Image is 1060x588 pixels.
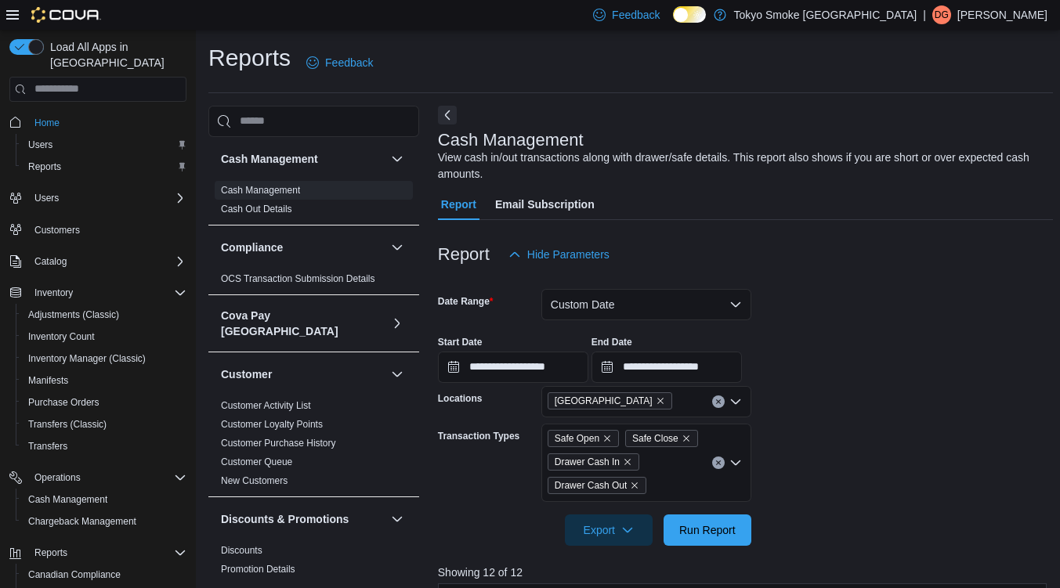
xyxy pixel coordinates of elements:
[438,336,483,348] label: Start Date
[664,514,751,546] button: Run Report
[16,134,193,156] button: Users
[548,453,639,471] span: Drawer Cash In
[3,218,193,241] button: Customers
[208,269,419,294] div: Compliance
[574,514,643,546] span: Export
[16,326,193,348] button: Inventory Count
[3,251,193,272] button: Catalog
[221,456,292,467] a: Customer Queue
[221,545,262,556] a: Discounts
[22,393,106,412] a: Purchase Orders
[28,139,52,151] span: Users
[28,308,119,321] span: Adjustments (Classic)
[28,493,107,506] span: Cash Management
[495,189,595,220] span: Email Subscription
[16,489,193,510] button: Cash Management
[438,430,519,442] label: Transaction Types
[438,392,483,405] label: Locations
[28,543,186,562] span: Reports
[16,348,193,370] button: Inventory Manager (Classic)
[28,189,65,207] button: Users
[734,5,917,24] p: Tokyo Smoke [GEOGRAPHIC_DATA]
[221,240,283,255] h3: Compliance
[28,283,79,302] button: Inventory
[28,189,186,207] span: Users
[22,512,143,531] a: Chargeback Management
[221,308,385,339] h3: Cova Pay [GEOGRAPHIC_DATA]
[28,221,86,240] a: Customers
[438,565,1053,580] p: Showing 12 of 12
[438,245,490,264] h3: Report
[221,272,375,285] span: OCS Transaction Submission Details
[388,238,407,257] button: Compliance
[632,431,678,446] span: Safe Close
[388,150,407,168] button: Cash Management
[16,510,193,532] button: Chargeback Management
[22,135,59,154] a: Users
[221,400,311,411] a: Customer Activity List
[22,327,186,346] span: Inventory Count
[221,399,311,412] span: Customer Activity List
[16,156,193,178] button: Reports
[592,336,632,348] label: End Date
[221,419,323,430] a: Customer Loyalty Points
[22,157,186,176] span: Reports
[388,314,407,333] button: Cova Pay [GEOGRAPHIC_DATA]
[16,304,193,326] button: Adjustments (Classic)
[602,434,612,443] button: Remove Safe Open from selection in this group
[555,393,653,409] span: [GEOGRAPHIC_DATA]
[208,42,291,74] h1: Reports
[28,468,87,487] button: Operations
[625,430,698,447] span: Safe Close
[679,522,736,538] span: Run Report
[28,568,121,581] span: Canadian Compliance
[221,474,288,487] span: New Customers
[300,47,379,78] a: Feedback
[221,203,292,215] span: Cash Out Details
[34,287,73,299] span: Inventory
[923,5,926,24] p: |
[44,39,186,70] span: Load All Apps in [GEOGRAPHIC_DATA]
[34,224,80,236] span: Customers
[28,440,67,453] span: Transfers
[22,157,67,176] a: Reports
[221,151,318,167] h3: Cash Management
[221,418,323,431] span: Customer Loyalty Points
[34,192,59,204] span: Users
[438,106,457,124] button: Next
[221,273,375,284] a: OCS Transaction Submission Details
[16,370,193,391] button: Manifests
[22,135,186,154] span: Users
[673,23,674,23] span: Dark Mode
[3,187,193,209] button: Users
[28,220,186,240] span: Customers
[3,282,193,304] button: Inventory
[22,371,74,390] a: Manifests
[388,365,407,384] button: Customer
[555,431,599,446] span: Safe Open
[22,490,186,509] span: Cash Management
[541,289,751,320] button: Custom Date
[957,5,1047,24] p: [PERSON_NAME]
[22,565,186,584] span: Canadian Compliance
[3,111,193,134] button: Home
[22,437,186,456] span: Transfers
[673,6,706,23] input: Dark Mode
[221,366,385,382] button: Customer
[682,434,691,443] button: Remove Safe Close from selection in this group
[34,471,81,484] span: Operations
[388,510,407,528] button: Discounts & Promotions
[22,349,186,368] span: Inventory Manager (Classic)
[22,437,74,456] a: Transfers
[656,396,665,406] button: Remove Conception Bay Highway from selection in this group
[502,239,616,270] button: Hide Parameters
[221,475,288,486] a: New Customers
[221,563,295,575] span: Promotion Details
[28,161,61,173] span: Reports
[548,430,619,447] span: Safe Open
[34,255,67,268] span: Catalog
[712,395,725,408] button: Clear input
[221,564,295,575] a: Promotion Details
[22,349,152,368] a: Inventory Manager (Classic)
[221,204,292,215] a: Cash Out Details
